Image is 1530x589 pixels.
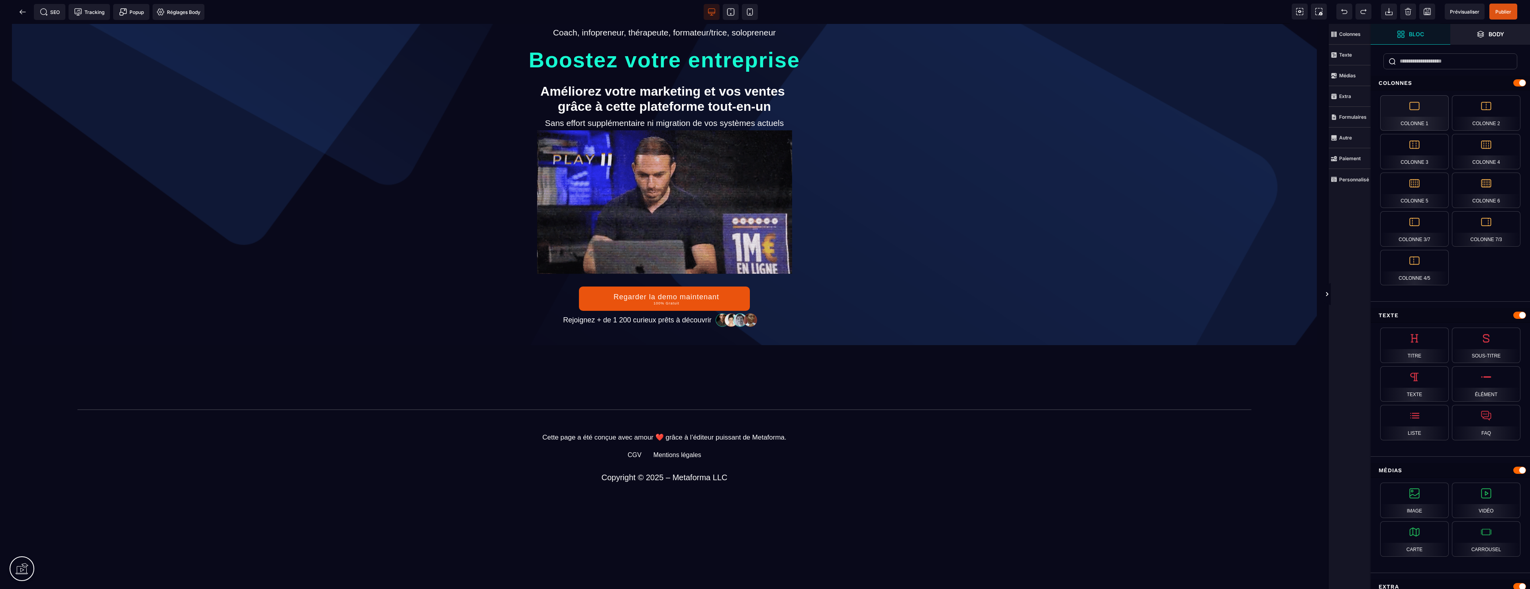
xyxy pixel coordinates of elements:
[1329,24,1371,45] span: Colonnes
[1452,134,1520,169] div: Colonne 4
[1452,211,1520,247] div: Colonne 7/3
[1339,73,1356,79] strong: Médias
[579,263,750,287] button: Regarder la demo maintenant100% Gratuit
[1329,148,1371,169] span: Paiement
[119,8,144,16] span: Popup
[1452,521,1520,557] div: Carrousel
[40,8,60,16] span: SEO
[1380,405,1449,440] div: Liste
[1329,128,1371,148] span: Autre
[1450,9,1479,15] span: Prévisualiser
[1380,328,1449,363] div: Titre
[1381,4,1397,20] span: Importer
[1495,9,1511,15] span: Publier
[1452,95,1520,131] div: Colonne 2
[1371,283,1379,306] span: Afficher les vues
[1339,155,1361,161] strong: Paiement
[1450,24,1530,45] span: Ouvrir les calques
[1355,4,1371,20] span: Rétablir
[1292,4,1308,20] span: Voir les composants
[1489,31,1504,37] strong: Body
[1339,31,1361,37] strong: Colonnes
[742,4,758,20] span: Voir mobile
[157,8,200,16] span: Réglages Body
[1329,45,1371,65] span: Texte
[1339,93,1351,99] strong: Extra
[34,4,65,20] span: Métadata SEO
[1380,211,1449,247] div: Colonne 3/7
[1339,177,1369,183] strong: Personnalisé
[537,106,792,250] img: 1a86d00ba3cf512791b52cd22d41398a_VSL_-_MetaForma_Draft_06-low.gif
[1371,463,1530,478] div: Médias
[1400,4,1416,20] span: Nettoyage
[74,8,104,16] span: Tracking
[12,447,1317,460] text: Copyright © 2025 – Metaforma LLC
[1329,86,1371,107] span: Extra
[69,4,110,20] span: Code de suivi
[1329,65,1371,86] span: Médias
[1489,4,1517,20] span: Enregistrer le contenu
[1380,521,1449,557] div: Carte
[723,4,739,20] span: Voir tablette
[1380,134,1449,169] div: Colonne 3
[1336,4,1352,20] span: Défaire
[1329,169,1371,190] span: Personnalisé
[1452,173,1520,208] div: Colonne 6
[1371,308,1530,323] div: Texte
[15,4,31,20] span: Retour
[1445,4,1485,20] span: Aperçu
[1329,107,1371,128] span: Formulaires
[1311,4,1327,20] span: Capture d'écran
[1452,328,1520,363] div: Sous-titre
[1371,24,1450,45] span: Ouvrir les blocs
[1380,366,1449,402] div: Texte
[653,428,701,435] div: Mentions légales
[1380,95,1449,131] div: Colonne 1
[1452,483,1520,518] div: Vidéo
[458,92,871,106] text: Sans effort supplémentaire ni migration de vos systèmes actuels
[1452,405,1520,440] div: FAQ
[1339,52,1352,58] strong: Texte
[628,428,641,435] div: CGV
[1419,4,1435,20] span: Enregistrer
[113,4,149,20] span: Créer une alerte modale
[561,290,714,302] text: Rejoignez + de 1 200 curieux prêts à découvrir
[458,58,871,92] text: Améliorez votre marketing et vos ventes grâce à cette plateforme tout-en-un
[1452,366,1520,402] div: Élément
[422,21,908,51] p: Boostez votre entreprise
[12,407,1317,420] text: Cette page a été conçue avec amour ❤️ grâce à l’éditeur puissant de Metaforma.
[1339,135,1352,141] strong: Autre
[153,4,204,20] span: Favicon
[1380,173,1449,208] div: Colonne 5
[458,2,871,16] text: Coach, infopreneur, thérapeute, formateur/trice, solopreneur
[704,4,720,20] span: Voir bureau
[1371,76,1530,90] div: Colonnes
[714,289,760,303] img: 32586e8465b4242308ef789b458fc82f_community-people.png
[1339,114,1367,120] strong: Formulaires
[1409,31,1424,37] strong: Bloc
[1380,483,1449,518] div: Image
[1380,250,1449,285] div: Colonne 4/5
